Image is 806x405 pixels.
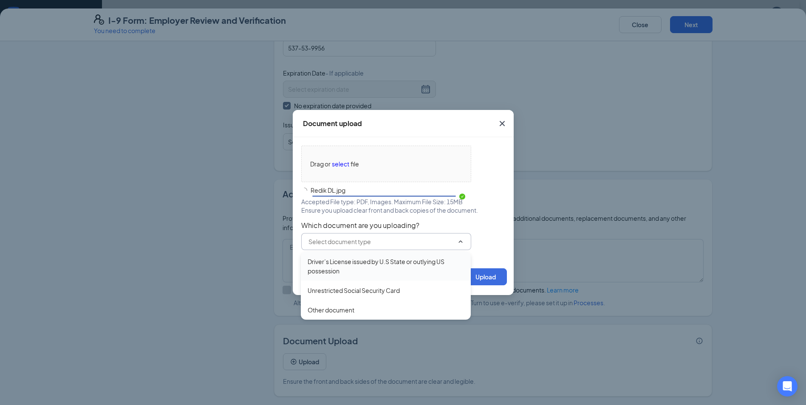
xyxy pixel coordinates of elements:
div: Other document [308,305,354,315]
span: Accepted File type: PDF, Images. Maximum File Size: 15MB [301,197,463,206]
input: Select document type [308,237,454,246]
span: Redik DL.jpg [307,186,461,195]
span: Ensure you upload clear front and back copies of the document. [301,206,478,214]
svg: ChevronUp [457,238,464,245]
span: check-circle [459,194,465,200]
span: Drag orselectfile [302,146,471,182]
div: Unrestricted Social Security Card [308,286,400,295]
div: Driver’s License issued by U.S State or outlying US possession [308,257,464,276]
svg: Cross [497,118,507,129]
span: Drag or [310,159,331,169]
span: loading [301,188,307,194]
div: Document upload [303,119,362,128]
button: Close [491,110,514,137]
span: Which document are you uploading? [301,221,505,230]
button: Upload [464,268,507,285]
div: Open Intercom Messenger [777,376,798,397]
span: file [351,159,359,169]
span: select [332,159,349,169]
